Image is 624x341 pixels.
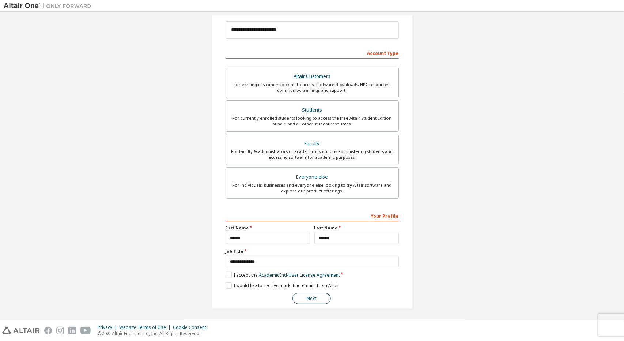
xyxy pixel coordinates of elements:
[80,327,91,334] img: youtube.svg
[230,149,394,160] div: For faculty & administrators of academic institutions administering students and accessing softwa...
[230,71,394,82] div: Altair Customers
[56,327,64,334] img: instagram.svg
[292,293,331,304] button: Next
[98,330,211,337] p: © 2025 Altair Engineering, Inc. All Rights Reserved.
[230,115,394,127] div: For currently enrolled students looking to access the free Altair Student Edition bundle and all ...
[259,272,340,278] a: Academic End-User License Agreement
[230,172,394,182] div: Everyone else
[226,225,310,231] label: First Name
[226,248,399,254] label: Job Title
[226,47,399,59] div: Account Type
[226,272,340,278] label: I accept the
[68,327,76,334] img: linkedin.svg
[4,2,95,10] img: Altair One
[230,182,394,194] div: For individuals, businesses and everyone else looking to try Altair software and explore our prod...
[226,210,399,221] div: Your Profile
[44,327,52,334] img: facebook.svg
[98,325,119,330] div: Privacy
[226,282,339,289] label: I would like to receive marketing emails from Altair
[230,105,394,115] div: Students
[2,327,40,334] img: altair_logo.svg
[173,325,211,330] div: Cookie Consent
[230,139,394,149] div: Faculty
[314,225,399,231] label: Last Name
[119,325,173,330] div: Website Terms of Use
[230,82,394,93] div: For existing customers looking to access software downloads, HPC resources, community, trainings ...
